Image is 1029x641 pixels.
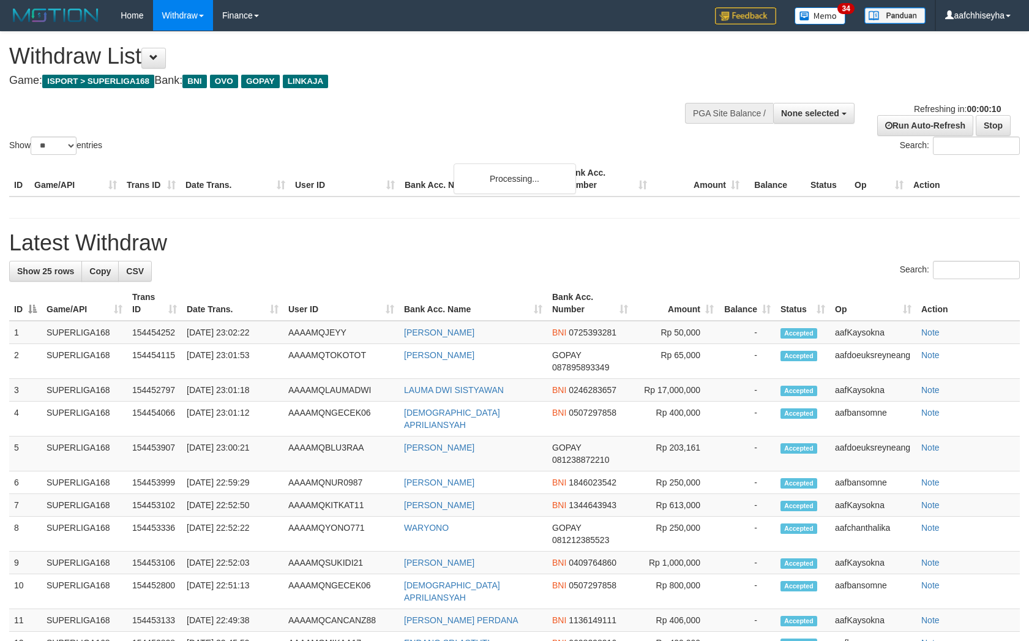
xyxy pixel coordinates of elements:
[830,609,916,632] td: aafKaysokna
[569,580,616,590] span: Copy 0507297858 to clipboard
[633,286,719,321] th: Amount: activate to sort column ascending
[569,328,616,337] span: Copy 0725393281 to clipboard
[916,286,1020,321] th: Action
[569,478,616,487] span: Copy 1846023542 to clipboard
[633,437,719,471] td: Rp 203,161
[42,402,127,437] td: SUPERLIGA168
[569,500,616,510] span: Copy 1344643943 to clipboard
[908,162,1020,197] th: Action
[404,615,518,625] a: [PERSON_NAME] PERDANA
[182,321,283,344] td: [DATE] 23:02:22
[404,408,500,430] a: [DEMOGRAPHIC_DATA] APRILIANSYAH
[780,386,817,396] span: Accepted
[685,103,773,124] div: PGA Site Balance /
[719,552,776,574] td: -
[633,609,719,632] td: Rp 406,000
[806,162,850,197] th: Status
[9,261,82,282] a: Show 25 rows
[9,6,102,24] img: MOTION_logo.png
[181,162,290,197] th: Date Trans.
[9,231,1020,255] h1: Latest Withdraw
[182,494,283,517] td: [DATE] 22:52:50
[89,266,111,276] span: Copy
[127,379,182,402] td: 154452797
[283,379,399,402] td: AAAAMQLAUMADWI
[182,517,283,552] td: [DATE] 22:52:22
[42,609,127,632] td: SUPERLIGA168
[633,552,719,574] td: Rp 1,000,000
[921,385,940,395] a: Note
[42,471,127,494] td: SUPERLIGA168
[404,558,474,568] a: [PERSON_NAME]
[42,379,127,402] td: SUPERLIGA168
[552,615,566,625] span: BNI
[9,137,102,155] label: Show entries
[552,350,581,360] span: GOPAY
[633,402,719,437] td: Rp 400,000
[127,344,182,379] td: 154454115
[241,75,280,88] span: GOPAY
[830,494,916,517] td: aafKaysokna
[42,552,127,574] td: SUPERLIGA168
[9,286,42,321] th: ID: activate to sort column descending
[552,535,609,545] span: Copy 081212385523 to clipboard
[400,162,559,197] th: Bank Acc. Name
[921,443,940,452] a: Note
[290,162,400,197] th: User ID
[399,286,547,321] th: Bank Acc. Name: activate to sort column ascending
[830,471,916,494] td: aafbansomne
[31,137,77,155] select: Showentries
[900,261,1020,279] label: Search:
[830,344,916,379] td: aafdoeuksreyneang
[9,75,674,87] h4: Game: Bank:
[780,408,817,419] span: Accepted
[744,162,806,197] th: Balance
[921,328,940,337] a: Note
[552,408,566,418] span: BNI
[967,104,1001,114] strong: 00:00:10
[42,437,127,471] td: SUPERLIGA168
[830,379,916,402] td: aafKaysokna
[780,328,817,339] span: Accepted
[182,344,283,379] td: [DATE] 23:01:53
[210,75,238,88] span: OVO
[773,103,855,124] button: None selected
[830,402,916,437] td: aafbansomne
[127,402,182,437] td: 154454066
[122,162,181,197] th: Trans ID
[283,574,399,609] td: AAAAMQNGECEK06
[864,7,926,24] img: panduan.png
[921,558,940,568] a: Note
[719,574,776,609] td: -
[9,574,42,609] td: 10
[830,552,916,574] td: aafKaysokna
[552,362,609,372] span: Copy 087895893349 to clipboard
[404,350,474,360] a: [PERSON_NAME]
[719,609,776,632] td: -
[921,615,940,625] a: Note
[719,517,776,552] td: -
[9,344,42,379] td: 2
[42,574,127,609] td: SUPERLIGA168
[633,574,719,609] td: Rp 800,000
[404,523,449,533] a: WARYONO
[569,385,616,395] span: Copy 0246283657 to clipboard
[283,75,329,88] span: LINKAJA
[9,552,42,574] td: 9
[780,558,817,569] span: Accepted
[933,261,1020,279] input: Search:
[633,321,719,344] td: Rp 50,000
[719,494,776,517] td: -
[126,266,144,276] span: CSV
[283,494,399,517] td: AAAAMQKITKAT11
[182,609,283,632] td: [DATE] 22:49:38
[42,517,127,552] td: SUPERLIGA168
[182,552,283,574] td: [DATE] 22:52:03
[830,574,916,609] td: aafbansomne
[914,104,1001,114] span: Refreshing in:
[780,501,817,511] span: Accepted
[404,385,504,395] a: LAUMA DWI SISTYAWAN
[127,574,182,609] td: 154452800
[404,443,474,452] a: [PERSON_NAME]
[283,517,399,552] td: AAAAMQYONO771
